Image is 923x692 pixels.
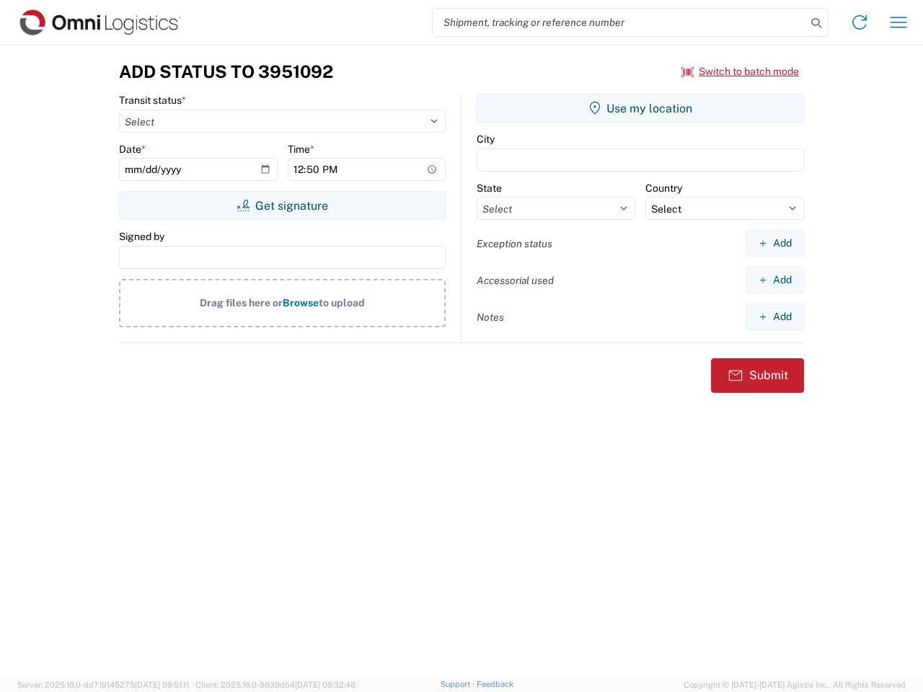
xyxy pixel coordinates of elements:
[195,680,355,689] span: Client: 2025.18.0-9839db4
[17,680,189,689] span: Server: 2025.18.0-dd719145275
[746,267,804,293] button: Add
[477,680,513,688] a: Feedback
[746,230,804,257] button: Add
[135,680,189,689] span: [DATE] 09:51:11
[645,182,682,195] label: Country
[477,94,804,123] button: Use my location
[746,303,804,330] button: Add
[477,311,504,324] label: Notes
[684,678,906,691] span: Copyright © [DATE]-[DATE] Agistix Inc., All Rights Reserved
[319,297,365,309] span: to upload
[477,274,554,287] label: Accessorial used
[681,60,799,84] button: Switch to batch mode
[477,182,502,195] label: State
[295,680,355,689] span: [DATE] 09:32:48
[433,9,806,36] input: Shipment, tracking or reference number
[477,133,495,146] label: City
[119,61,333,82] h3: Add Status to 3951092
[119,143,146,156] label: Date
[119,191,446,220] button: Get signature
[200,297,283,309] span: Drag files here or
[283,297,319,309] span: Browse
[477,237,552,250] label: Exception status
[119,230,164,243] label: Signed by
[711,358,804,393] button: Submit
[119,94,186,107] label: Transit status
[441,680,477,688] a: Support
[288,143,314,156] label: Time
